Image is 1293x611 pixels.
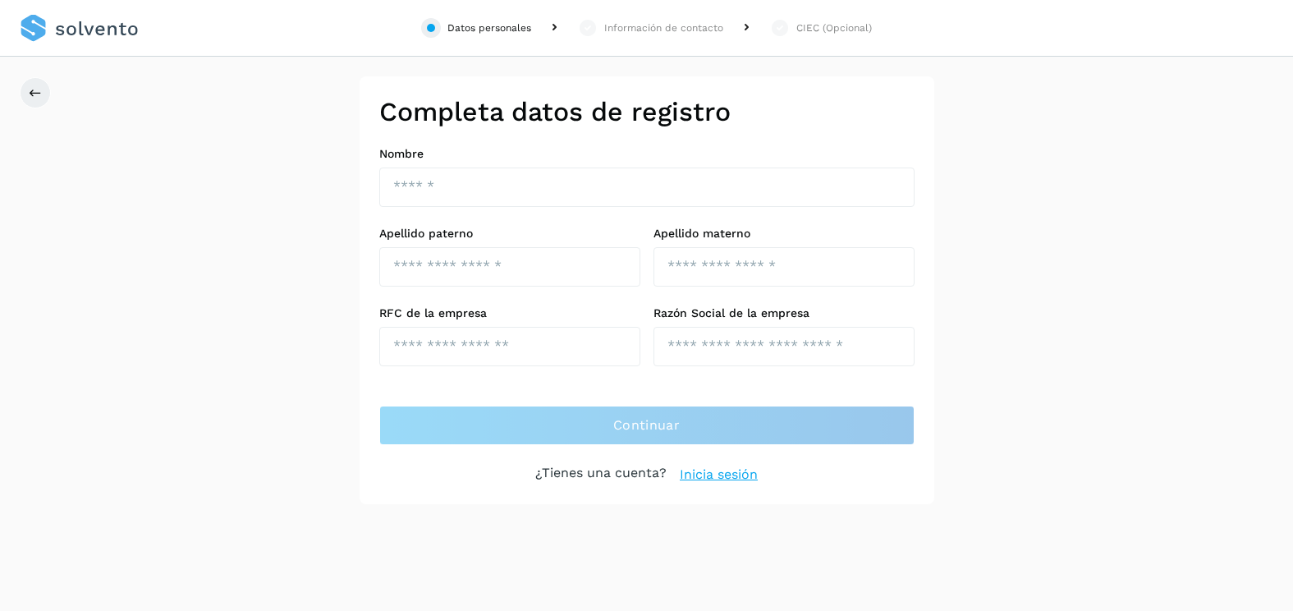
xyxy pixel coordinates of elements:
[604,21,723,35] div: Información de contacto
[796,21,872,35] div: CIEC (Opcional)
[613,416,680,434] span: Continuar
[379,147,915,161] label: Nombre
[379,306,640,320] label: RFC de la empresa
[680,465,758,485] a: Inicia sesión
[379,406,915,445] button: Continuar
[535,465,667,485] p: ¿Tienes una cuenta?
[379,96,915,127] h2: Completa datos de registro
[379,227,640,241] label: Apellido paterno
[447,21,531,35] div: Datos personales
[653,306,915,320] label: Razón Social de la empresa
[653,227,915,241] label: Apellido materno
